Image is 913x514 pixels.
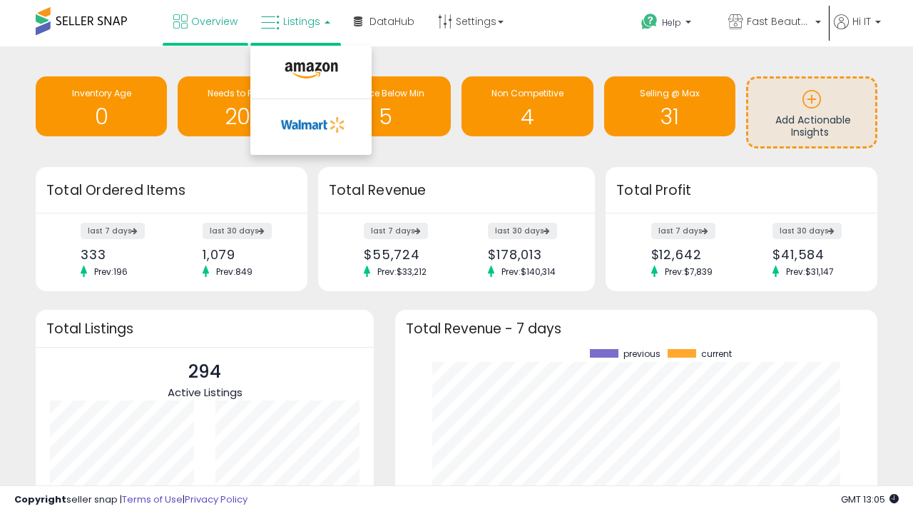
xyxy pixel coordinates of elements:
a: Help [630,2,715,46]
i: Get Help [641,13,658,31]
span: Add Actionable Insights [775,113,851,140]
h3: Total Ordered Items [46,181,297,201]
span: DataHub [369,14,414,29]
label: last 7 days [651,223,715,239]
div: $178,013 [488,247,570,262]
span: Prev: $33,212 [370,266,434,278]
span: Inventory Age [72,87,131,99]
h3: Total Revenue [329,181,584,201]
div: $55,724 [364,247,446,262]
a: Selling @ Max 31 [604,76,735,136]
h1: 31 [611,105,728,128]
a: Needs to Reprice 207 [178,76,309,136]
span: 2025-10-14 13:05 GMT [841,493,899,506]
a: Hi IT [834,14,881,46]
div: 1,079 [203,247,282,262]
a: Terms of Use [122,493,183,506]
span: Hi IT [852,14,871,29]
span: Non Competitive [491,87,563,99]
span: Overview [191,14,238,29]
h3: Total Revenue - 7 days [406,323,867,334]
h3: Total Profit [616,181,867,201]
a: Non Competitive 4 [461,76,593,136]
div: $12,642 [651,247,731,262]
a: BB Price Below Min 5 [320,76,451,136]
h1: 4 [469,105,586,128]
label: last 30 days [772,223,842,239]
span: Prev: $31,147 [779,266,841,278]
span: BB Price Below Min [346,87,424,99]
strong: Copyright [14,493,66,506]
h1: 0 [43,105,160,128]
div: $41,584 [772,247,852,262]
label: last 30 days [488,223,557,239]
span: Listings [283,14,320,29]
span: Prev: $7,839 [658,266,720,278]
h1: 207 [185,105,302,128]
a: Add Actionable Insights [748,79,875,146]
span: Prev: 196 [87,266,135,278]
a: Privacy Policy [185,493,248,506]
span: Fast Beauty ([GEOGRAPHIC_DATA]) [747,14,811,29]
span: Help [662,16,681,29]
div: 333 [81,247,160,262]
div: seller snap | | [14,493,248,507]
label: last 30 days [203,223,272,239]
span: current [701,349,732,359]
label: last 7 days [364,223,428,239]
span: Prev: $140,314 [494,266,563,278]
p: 294 [168,358,243,385]
span: Needs to Reprice [208,87,280,99]
a: Inventory Age 0 [36,76,167,136]
span: Selling @ Max [640,87,700,99]
h1: 5 [327,105,444,128]
span: Prev: 849 [209,266,260,278]
h3: Total Listings [46,323,363,334]
span: Active Listings [168,385,243,400]
label: last 7 days [81,223,145,239]
span: previous [623,349,660,359]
